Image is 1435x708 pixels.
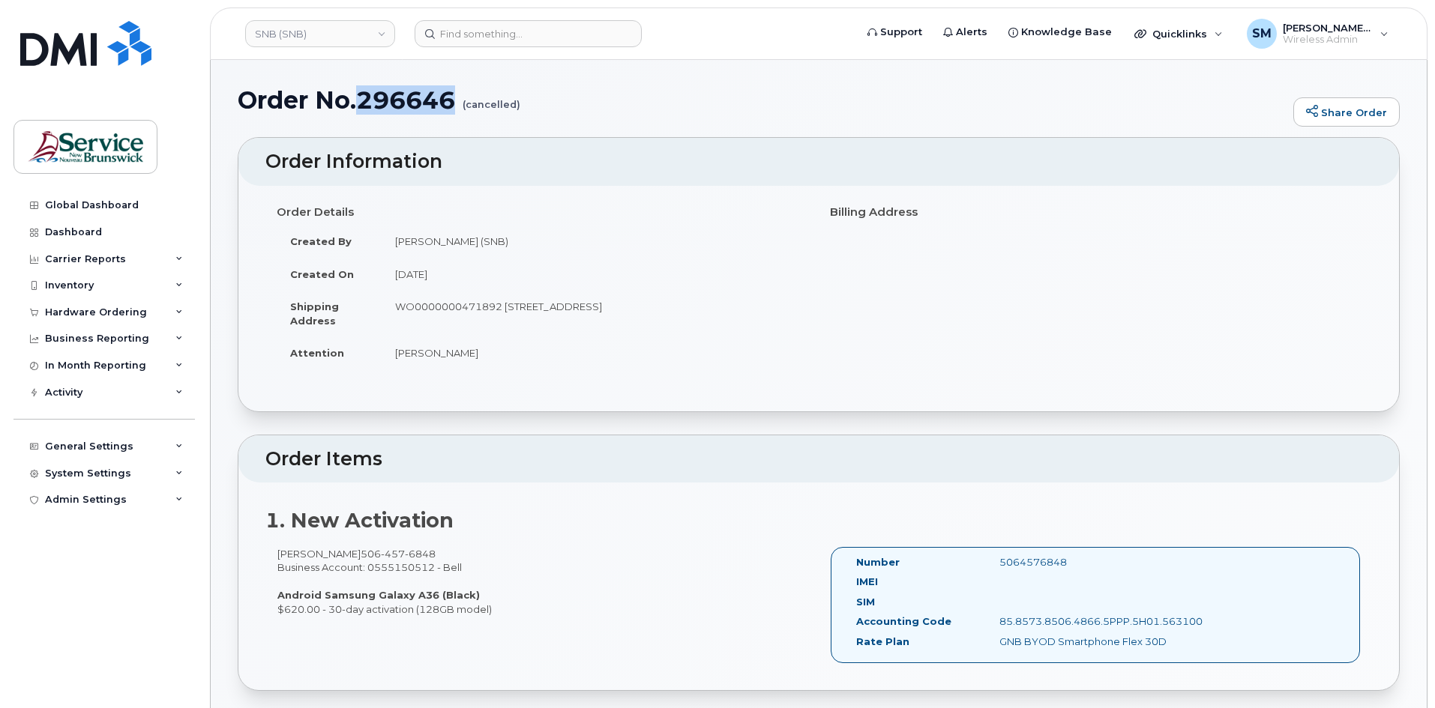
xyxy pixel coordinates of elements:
label: IMEI [856,575,878,589]
span: 6848 [405,548,436,560]
strong: Android Samsung Galaxy A36 (Black) [277,589,480,601]
td: [PERSON_NAME] [382,336,807,369]
h4: Order Details [277,206,807,219]
div: 5064576848 [988,555,1188,569]
div: GNB BYOD Smartphone Flex 30D [988,635,1188,649]
strong: 1. New Activation [265,508,454,533]
label: Rate Plan [856,635,909,649]
h1: Order No.296646 [238,87,1286,113]
strong: Shipping Address [290,300,339,327]
div: [PERSON_NAME] Business Account: 0555150512 - Bell $620.00 - 30-day activation (128GB model) [265,547,819,617]
div: 85.8573.8506.4866.5PPP.5H01.563100 [988,614,1188,629]
td: WO0000000471892 [STREET_ADDRESS] [382,290,807,336]
h4: Billing Address [830,206,1361,219]
strong: Created On [290,268,354,280]
h2: Order Information [265,151,1372,172]
span: 506 [361,548,436,560]
td: [PERSON_NAME] (SNB) [382,225,807,258]
h2: Order Items [265,449,1372,470]
a: Share Order [1293,97,1400,127]
strong: Attention [290,347,344,359]
label: Accounting Code [856,614,951,629]
td: [DATE] [382,258,807,291]
label: Number [856,555,900,569]
strong: Created By [290,235,352,247]
small: (cancelled) [463,87,520,110]
span: 457 [381,548,405,560]
label: SIM [856,595,875,609]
